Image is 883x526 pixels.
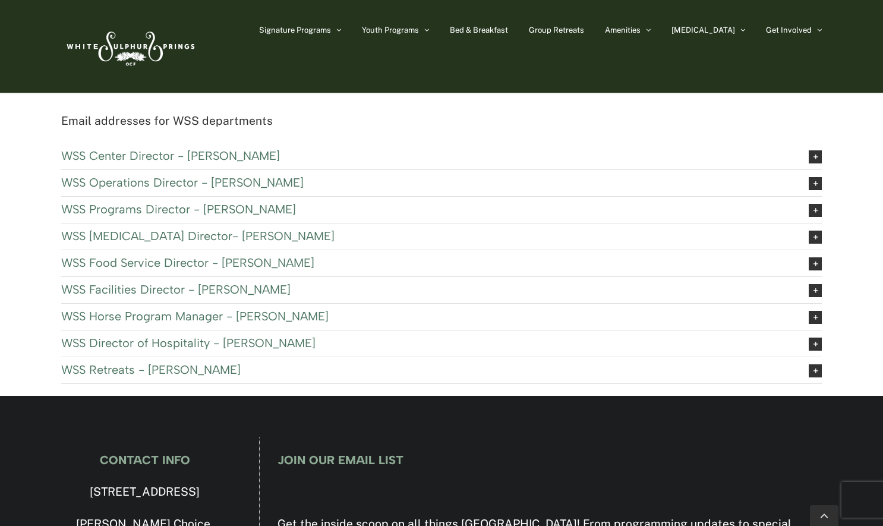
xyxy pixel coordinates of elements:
[61,336,790,349] span: WSS Director of Hospitality - [PERSON_NAME]
[529,26,584,34] span: Group Retreats
[61,176,790,189] span: WSS Operations Director - [PERSON_NAME]
[61,330,822,357] a: WSS Director of Hospitality - [PERSON_NAME]
[61,283,790,296] span: WSS Facilities Director - [PERSON_NAME]
[277,453,822,467] h4: JOIN OUR EMAIL LIST
[61,363,790,376] span: WSS Retreats - [PERSON_NAME]
[61,310,790,323] span: WSS Horse Program Manager - [PERSON_NAME]
[61,357,822,383] a: WSS Retreats - [PERSON_NAME]
[61,111,822,131] p: Email addresses for WSS departments
[259,26,331,34] span: Signature Programs
[61,170,822,196] a: WSS Operations Director - [PERSON_NAME]
[61,203,790,216] span: WSS Programs Director - [PERSON_NAME]
[61,277,822,303] a: WSS Facilities Director - [PERSON_NAME]
[61,304,822,330] a: WSS Horse Program Manager - [PERSON_NAME]
[605,26,641,34] span: Amenities
[61,482,229,502] p: [STREET_ADDRESS]
[61,149,790,162] span: WSS Center Director - [PERSON_NAME]
[61,250,822,276] a: WSS Food Service Director - [PERSON_NAME]
[671,26,735,34] span: [MEDICAL_DATA]
[362,26,419,34] span: Youth Programs
[61,453,229,467] h4: CONTACT INFO
[61,229,790,242] span: WSS [MEDICAL_DATA] Director- [PERSON_NAME]
[450,26,508,34] span: Bed & Breakfast
[766,26,812,34] span: Get Involved
[61,18,198,74] img: White Sulphur Springs Logo
[61,197,822,223] a: WSS Programs Director - [PERSON_NAME]
[61,223,822,250] a: WSS [MEDICAL_DATA] Director- [PERSON_NAME]
[61,256,790,269] span: WSS Food Service Director - [PERSON_NAME]
[61,143,822,169] a: WSS Center Director - [PERSON_NAME]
